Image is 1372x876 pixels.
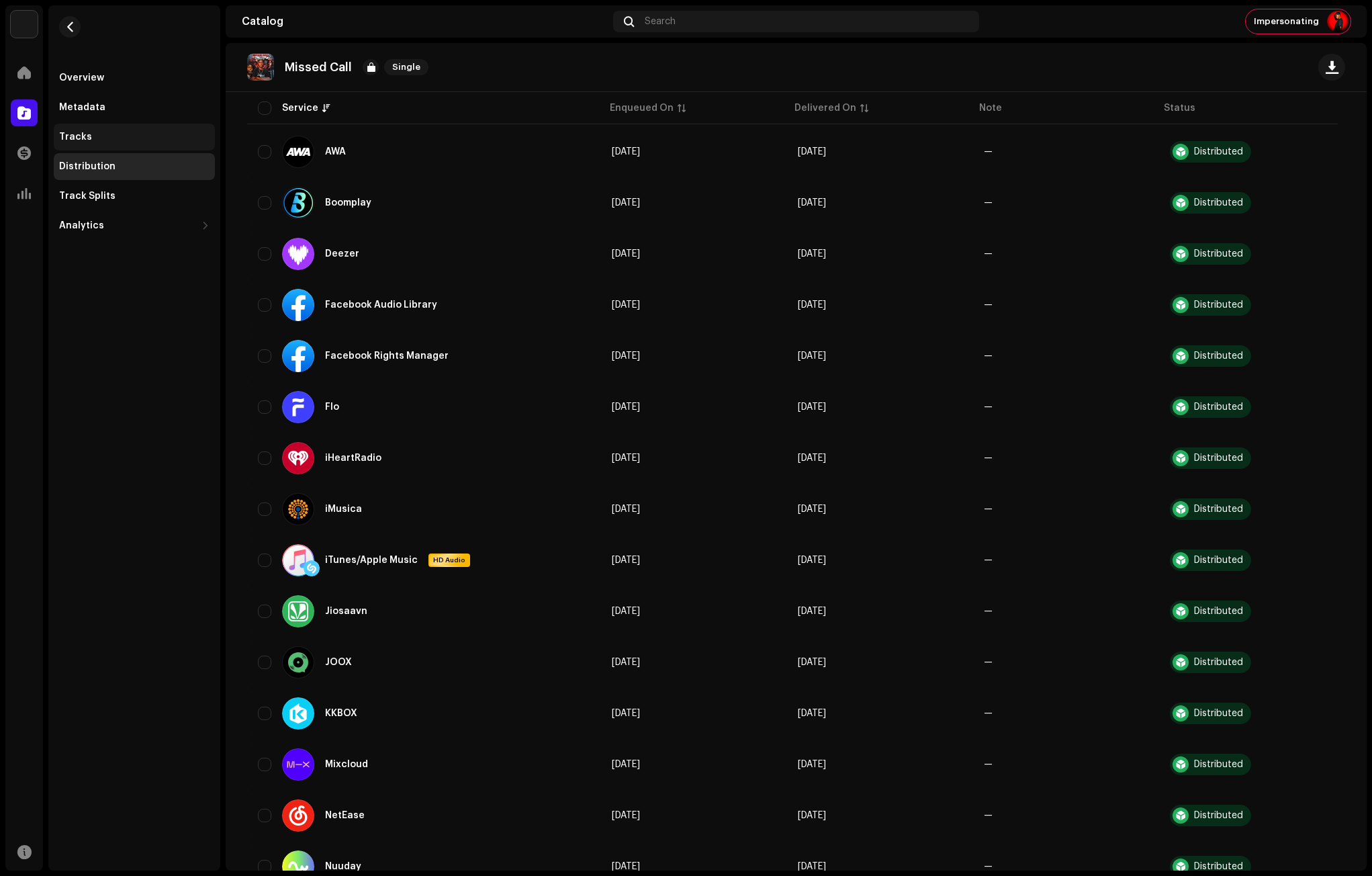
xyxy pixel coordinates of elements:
[984,147,993,157] re-a-table-badge: —
[325,402,339,412] div: Flo
[610,101,674,115] div: Enqueued On
[1194,402,1243,412] div: Distributed
[325,505,362,514] div: iMusica
[612,453,640,463] span: Oct 2, 2025
[11,11,38,38] img: 1c16f3de-5afb-4452-805d-3f3454e20b1b
[325,760,368,769] div: Mixcloud
[285,60,352,75] p: Missed Call
[612,505,640,514] span: Oct 2, 2025
[612,658,640,667] span: Oct 2, 2025
[612,709,640,718] span: Oct 2, 2025
[1194,607,1243,616] div: Distributed
[59,102,105,113] div: Metadata
[1194,249,1243,259] div: Distributed
[1194,658,1243,667] div: Distributed
[798,658,826,667] span: Oct 2, 2025
[612,198,640,208] span: Oct 2, 2025
[59,161,116,172] div: Distribution
[612,300,640,310] span: Oct 2, 2025
[247,54,274,81] img: 01610371-f177-4f4f-9f0b-856119ca4b25
[54,64,215,91] re-m-nav-item: Overview
[282,101,318,115] div: Service
[612,249,640,259] span: Oct 2, 2025
[984,760,993,769] re-a-table-badge: —
[984,607,993,616] re-a-table-badge: —
[325,198,371,208] div: Boomplay
[325,147,346,157] div: AWA
[325,709,357,718] div: KKBOX
[798,300,826,310] span: Sep 13, 2025
[1194,760,1243,769] div: Distributed
[798,862,826,871] span: Oct 2, 2025
[798,147,826,157] span: Oct 2, 2025
[54,183,215,210] re-m-nav-item: Track Splits
[984,351,993,361] re-a-table-badge: —
[612,862,640,871] span: Oct 2, 2025
[1194,198,1243,208] div: Distributed
[325,351,449,361] div: Facebook Rights Manager
[612,607,640,616] span: Oct 2, 2025
[1194,811,1243,820] div: Distributed
[612,402,640,412] span: Oct 2, 2025
[325,453,381,463] div: iHeartRadio
[1194,300,1243,310] div: Distributed
[384,59,428,75] span: Single
[325,811,365,820] div: NetEase
[1194,453,1243,463] div: Distributed
[798,709,826,718] span: Oct 2, 2025
[1194,556,1243,565] div: Distributed
[798,249,826,259] span: Oct 2, 2025
[612,811,640,820] span: Oct 2, 2025
[984,453,993,463] re-a-table-badge: —
[325,658,352,667] div: JOOX
[984,811,993,820] re-a-table-badge: —
[1194,862,1243,871] div: Distributed
[798,505,826,514] span: Oct 2, 2025
[798,402,826,412] span: Oct 2, 2025
[798,351,826,361] span: Sep 13, 2025
[984,249,993,259] re-a-table-badge: —
[325,607,367,616] div: Jiosaavn
[54,124,215,150] re-m-nav-item: Tracks
[798,760,826,769] span: Oct 2, 2025
[59,191,116,202] div: Track Splits
[798,607,826,616] span: Oct 2, 2025
[54,153,215,180] re-m-nav-item: Distribution
[794,101,856,115] div: Delivered On
[1327,11,1348,32] img: 55fcebd4-58c6-4a2f-98b4-e969f4ff255c
[325,249,359,259] div: Deezer
[1194,709,1243,718] div: Distributed
[612,760,640,769] span: Oct 2, 2025
[984,198,993,208] re-a-table-badge: —
[984,658,993,667] re-a-table-badge: —
[798,198,826,208] span: Oct 2, 2025
[242,16,608,27] div: Catalog
[325,862,361,871] div: Nuuday
[54,94,215,121] re-m-nav-item: Metadata
[59,132,92,142] div: Tracks
[984,709,993,718] re-a-table-badge: —
[645,16,676,27] span: Search
[798,811,826,820] span: Oct 2, 2025
[54,212,215,239] re-m-nav-dropdown: Analytics
[1194,351,1243,361] div: Distributed
[325,556,418,565] div: iTunes/Apple Music
[798,556,826,565] span: Oct 2, 2025
[984,505,993,514] re-a-table-badge: —
[984,556,993,565] re-a-table-badge: —
[59,220,104,231] div: Analytics
[612,147,640,157] span: Oct 2, 2025
[984,300,993,310] re-a-table-badge: —
[59,73,104,83] div: Overview
[612,351,640,361] span: Oct 2, 2025
[1194,505,1243,514] div: Distributed
[984,402,993,412] re-a-table-badge: —
[325,300,437,310] div: Facebook Audio Library
[1254,16,1319,27] span: Impersonating
[984,862,993,871] re-a-table-badge: —
[430,556,469,565] span: HD Audio
[798,453,826,463] span: Oct 2, 2025
[1194,147,1243,157] div: Distributed
[612,556,640,565] span: Oct 2, 2025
